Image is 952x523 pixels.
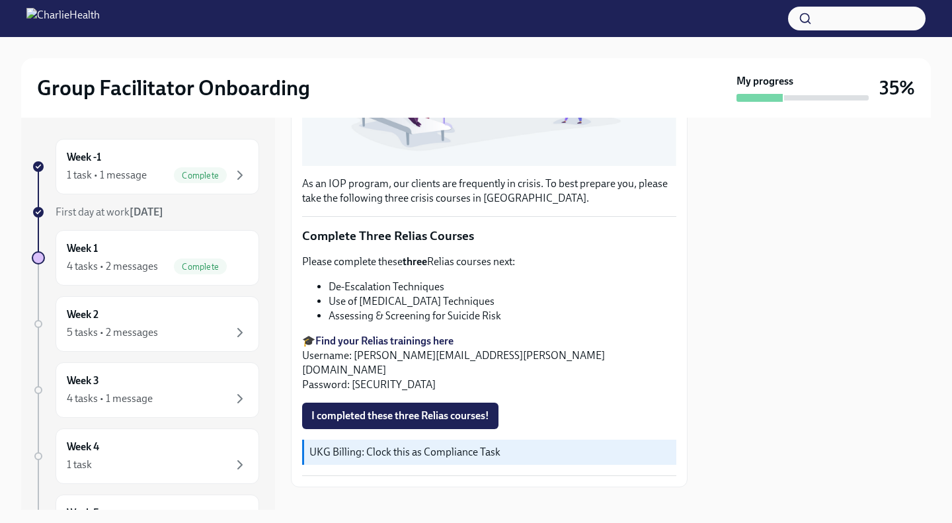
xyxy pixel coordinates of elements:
[67,458,92,472] div: 1 task
[32,428,259,484] a: Week 41 task
[315,335,454,347] a: Find your Relias trainings here
[302,177,676,206] p: As an IOP program, our clients are frequently in crisis. To best prepare you, please take the fol...
[309,445,671,460] p: UKG Billing: Clock this as Compliance Task
[329,309,676,323] li: Assessing & Screening for Suicide Risk
[67,241,98,256] h6: Week 1
[67,150,101,165] h6: Week -1
[67,391,153,406] div: 4 tasks • 1 message
[32,296,259,352] a: Week 25 tasks • 2 messages
[32,362,259,418] a: Week 34 tasks • 1 message
[32,139,259,194] a: Week -11 task • 1 messageComplete
[67,325,158,340] div: 5 tasks • 2 messages
[329,280,676,294] li: De-Escalation Techniques
[302,255,676,269] p: Please complete these Relias courses next:
[879,76,915,100] h3: 35%
[311,409,489,422] span: I completed these three Relias courses!
[37,75,310,101] h2: Group Facilitator Onboarding
[174,262,227,272] span: Complete
[32,205,259,220] a: First day at work[DATE]
[302,334,676,392] p: 🎓 Username: [PERSON_NAME][EMAIL_ADDRESS][PERSON_NAME][DOMAIN_NAME] Password: [SECURITY_DATA]
[67,374,99,388] h6: Week 3
[403,255,427,268] strong: three
[67,440,99,454] h6: Week 4
[174,171,227,181] span: Complete
[67,259,158,274] div: 4 tasks • 2 messages
[302,403,498,429] button: I completed these three Relias courses!
[130,206,163,218] strong: [DATE]
[302,227,676,245] p: Complete Three Relias Courses
[67,506,99,520] h6: Week 5
[736,74,793,89] strong: My progress
[67,307,99,322] h6: Week 2
[26,8,100,29] img: CharlieHealth
[329,294,676,309] li: Use of [MEDICAL_DATA] Techniques
[32,230,259,286] a: Week 14 tasks • 2 messagesComplete
[67,168,147,182] div: 1 task • 1 message
[56,206,163,218] span: First day at work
